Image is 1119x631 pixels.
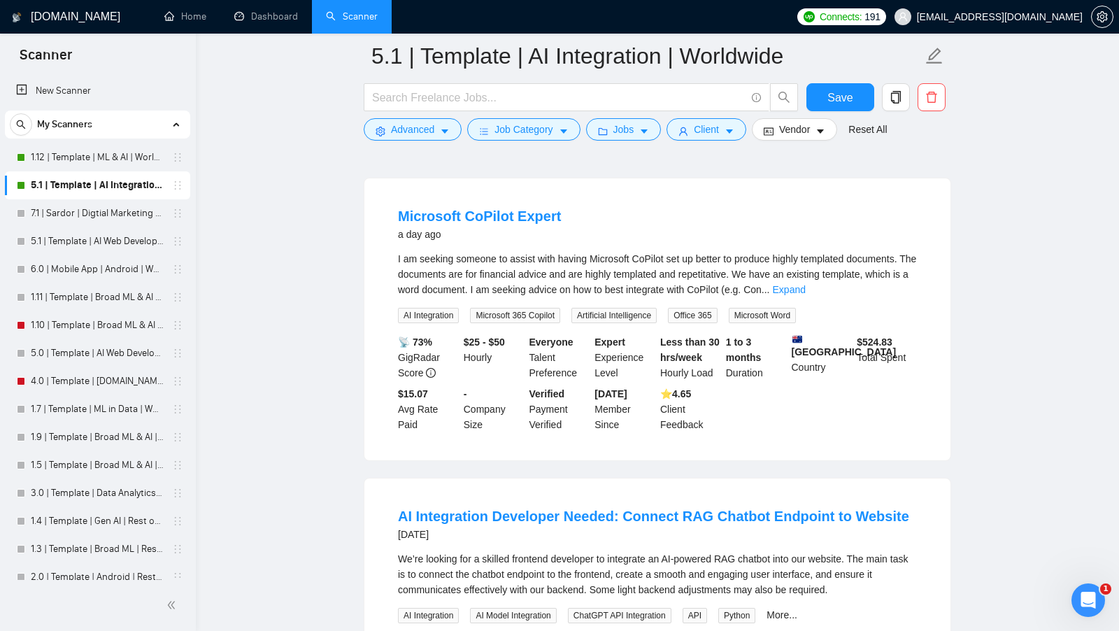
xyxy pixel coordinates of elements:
span: search [10,120,31,129]
a: 1.10 | Template | Broad ML & AI | Worldwide [31,311,164,339]
span: holder [172,348,183,359]
b: $25 - $50 [464,336,505,348]
span: search [771,91,797,104]
span: I am seeking someone to assist with having Microsoft CoPilot set up better to produce highly temp... [398,253,916,295]
span: Connects: [820,9,862,24]
button: settingAdvancedcaret-down [364,118,462,141]
span: Vendor [779,122,810,137]
span: holder [172,292,183,303]
iframe: Intercom live chat [1071,583,1105,617]
button: delete [918,83,946,111]
span: Artificial Intelligence [571,308,657,323]
span: user [678,126,688,136]
a: 1.9 | Template | Broad ML & AI | Rest of the World [31,423,164,451]
b: [DATE] [594,388,627,399]
div: Company Size [461,386,527,432]
a: dashboardDashboard [234,10,298,22]
img: upwork-logo.png [804,11,815,22]
span: ... [762,284,770,295]
div: Hourly [461,334,527,381]
span: holder [172,208,183,219]
div: a day ago [398,226,561,243]
span: caret-down [815,126,825,136]
b: - [464,388,467,399]
button: barsJob Categorycaret-down [467,118,580,141]
div: Payment Verified [527,386,592,432]
button: idcardVendorcaret-down [752,118,837,141]
li: New Scanner [5,77,190,105]
span: holder [172,376,183,387]
div: Total Spent [854,334,920,381]
span: holder [172,320,183,331]
span: ChatGPT API Integration [568,608,671,623]
button: search [10,113,32,136]
span: Python [718,608,755,623]
div: Avg Rate Paid [395,386,461,432]
img: 🇦🇺 [792,334,802,344]
span: 1 [1100,583,1111,595]
div: Member Since [592,386,657,432]
span: Scanner [8,45,83,74]
a: 1.12 | Template | ML & AI | Worldwide [31,143,164,171]
span: caret-down [440,126,450,136]
a: 1.11 | Template | Broad ML & AI | [GEOGRAPHIC_DATA] Only [31,283,164,311]
span: Microsoft 365 Copilot [470,308,560,323]
span: edit [925,47,943,65]
a: 7.1 | Sardor | Digtial Marketing PPC | Worldwide [31,199,164,227]
span: Office 365 [668,308,717,323]
img: logo [12,6,22,29]
div: Experience Level [592,334,657,381]
a: searchScanner [326,10,378,22]
div: Country [789,334,855,381]
span: My Scanners [37,111,92,139]
div: We’re looking for a skilled frontend developer to integrate an AI-powered RAG chatbot into our we... [398,551,917,597]
span: holder [172,488,183,499]
b: [GEOGRAPHIC_DATA] [792,334,897,357]
div: Talent Preference [527,334,592,381]
span: holder [172,264,183,275]
span: holder [172,572,183,583]
a: 5.1 | Template | AI Integration | Worldwide [31,171,164,199]
a: 1.3 | Template | Broad ML | Rest of the World [31,535,164,563]
span: caret-down [725,126,734,136]
a: homeHome [164,10,206,22]
button: Save [806,83,874,111]
span: info-circle [426,368,436,378]
span: info-circle [752,93,761,102]
a: Reset All [848,122,887,137]
a: More... [767,609,797,621]
a: 6.0 | Mobile App | Android | Worldwide [31,255,164,283]
div: Client Feedback [657,386,723,432]
button: userClientcaret-down [667,118,746,141]
a: 1.5 | Template | Broad ML & AI | Big 5 [31,451,164,479]
span: AI Integration [398,308,459,323]
a: 3.0 | Template | Data Analytics | World Wide [31,479,164,507]
b: 1 to 3 months [726,336,762,363]
span: holder [172,516,183,527]
span: copy [883,91,909,104]
span: Advanced [391,122,434,137]
a: setting [1091,11,1113,22]
span: holder [172,152,183,163]
span: Jobs [613,122,634,137]
a: New Scanner [16,77,179,105]
div: [DATE] [398,526,909,543]
a: AI Integration Developer Needed: Connect RAG Chatbot Endpoint to Website [398,509,909,524]
a: 1.7 | Template | ML in Data | Worldwide [31,395,164,423]
button: copy [882,83,910,111]
b: $ 524.83 [857,336,892,348]
a: Expand [773,284,806,295]
span: caret-down [559,126,569,136]
b: Verified [529,388,565,399]
span: delete [918,91,945,104]
a: 1.4 | Template | Gen AI | Rest of the World [31,507,164,535]
b: Expert [594,336,625,348]
div: Hourly Load [657,334,723,381]
span: user [898,12,908,22]
button: search [770,83,798,111]
span: setting [376,126,385,136]
span: holder [172,404,183,415]
span: holder [172,460,183,471]
span: Job Category [494,122,553,137]
span: AI Model Integration [470,608,556,623]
